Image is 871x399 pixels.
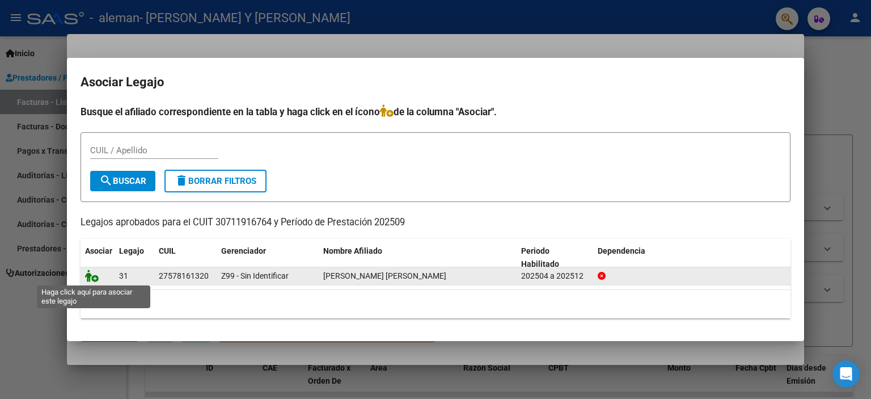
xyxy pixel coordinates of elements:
div: 1 registros [81,290,790,318]
mat-icon: delete [175,174,188,187]
datatable-header-cell: Nombre Afiliado [319,239,517,276]
datatable-header-cell: Asociar [81,239,115,276]
span: Periodo Habilitado [521,246,559,268]
div: Open Intercom Messenger [832,360,860,388]
span: 31 [119,271,128,280]
datatable-header-cell: Legajo [115,239,154,276]
span: Buscar [99,176,146,186]
p: Legajos aprobados para el CUIT 30711916764 y Período de Prestación 202509 [81,216,790,230]
span: CUIL [159,246,176,255]
span: Borrar Filtros [175,176,256,186]
span: Z99 - Sin Identificar [221,271,289,280]
button: Borrar Filtros [164,170,267,192]
datatable-header-cell: CUIL [154,239,217,276]
span: LOPEZ MAZZETTI MARIA FERNANDA [323,271,446,280]
span: Nombre Afiliado [323,246,382,255]
span: Dependencia [598,246,645,255]
mat-icon: search [99,174,113,187]
span: Asociar [85,246,112,255]
datatable-header-cell: Gerenciador [217,239,319,276]
div: 27578161320 [159,270,209,283]
h4: Busque el afiliado correspondiente en la tabla y haga click en el ícono de la columna "Asociar". [81,104,790,119]
datatable-header-cell: Dependencia [593,239,791,276]
div: 202504 a 202512 [521,270,589,283]
span: Gerenciador [221,246,266,255]
span: Legajo [119,246,144,255]
button: Buscar [90,171,155,191]
datatable-header-cell: Periodo Habilitado [517,239,593,276]
h2: Asociar Legajo [81,72,790,93]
